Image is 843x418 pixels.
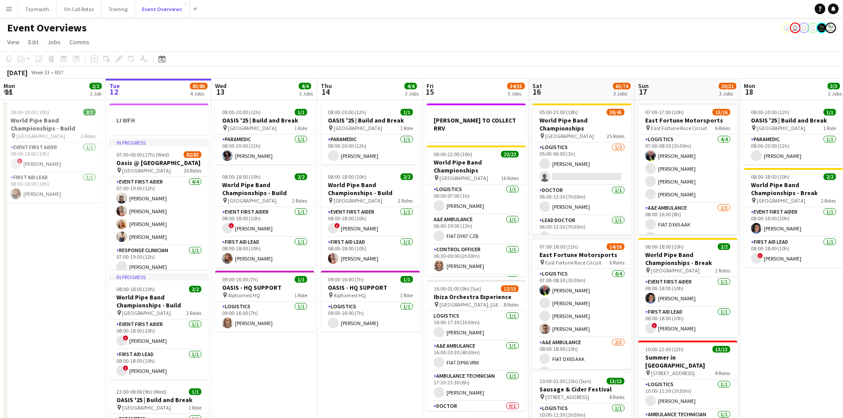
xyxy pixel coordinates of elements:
span: 07:00-17:00 (10h) [645,109,684,115]
span: 14 [319,87,332,97]
div: 09:00-16:00 (7h)1/1OASIS - HQ SUPPORT Alphamed HQ1 RoleLogistics1/109:00-16:00 (7h)[PERSON_NAME] [215,271,314,332]
span: 26 Roles [184,167,201,174]
button: On Call Rotas [57,0,101,18]
h3: Oasis @ [GEOGRAPHIC_DATA] [109,159,208,167]
span: 1/1 [400,276,413,283]
span: 85/86 [190,83,208,89]
span: 1/1 [295,109,307,115]
span: Wed [215,82,227,90]
div: 08:00-20:00 (12h)1/1OASIS '25 | Build and Break [GEOGRAPHIC_DATA]1 RoleParamedic1/108:00-20:00 (1... [215,104,314,165]
span: [GEOGRAPHIC_DATA] [334,125,382,131]
app-job-card: 06:00-22:00 (16h)22/22World Pipe Band Championships [GEOGRAPHIC_DATA]16 RolesLogistics1/106:00-07... [427,146,526,276]
app-card-role: Paramedic1/108:00-20:00 (12h)[PERSON_NAME] [744,134,843,165]
app-user-avatar: Operations Team [799,23,809,33]
button: Training [101,0,135,18]
span: Thu [321,82,332,90]
a: Edit [25,36,42,48]
span: 08:00-20:00 (12h) [328,109,366,115]
span: [GEOGRAPHIC_DATA] [122,404,171,411]
span: 10:00-01:00 (15h) (Sun) [539,378,591,384]
span: 13/13 [712,346,730,353]
span: ! [335,223,340,228]
app-card-role: First Aid Lead1/108:00-18:00 (10h)![PERSON_NAME] [638,307,737,337]
span: 34/35 [507,83,525,89]
span: 16 [531,87,542,97]
app-card-role: Logistics1/116:00-17:30 (1h30m)[PERSON_NAME] [427,311,526,341]
app-job-card: 08:00-20:00 (12h)1/1OASIS '25 | Build and Break [GEOGRAPHIC_DATA]1 RoleParamedic1/108:00-20:00 (1... [321,104,420,165]
h3: OASIS - HQ SUPPORT [215,284,314,291]
span: 4/4 [404,83,417,89]
app-card-role: Event First Aider1/108:00-18:00 (10h)[PERSON_NAME] [744,207,843,237]
app-card-role: Logistics1/110:00-11:30 (1h30m)[PERSON_NAME] [638,380,737,410]
h3: World Pipe Band Championships [427,158,526,174]
div: In progress08:00-18:00 (10h)2/2World Pipe Band Championships - Build [GEOGRAPHIC_DATA]2 RolesEven... [109,273,208,380]
app-card-role: A&E Ambulance1/116:00-20:30 (4h30m)FIAT DP66 VRW [427,341,526,371]
span: 1 Role [189,404,201,411]
app-card-role: Control Officer1/106:30-09:00 (2h30m)[PERSON_NAME] [427,245,526,275]
span: 08:00-18:00 (10h) [751,173,789,180]
span: 23:00-08:00 (9h) (Wed) [116,388,166,395]
span: 2/2 [824,173,836,180]
span: 2 Roles [186,310,201,316]
span: ! [123,365,128,371]
span: [GEOGRAPHIC_DATA] [122,167,171,174]
span: ! [17,158,23,164]
h3: World Pipe Band Championships - Build [215,181,314,197]
h3: World Pipe Band Championships - Build [321,181,420,197]
span: 14/16 [607,243,624,250]
app-card-role: Paramedic1/108:00-20:00 (12h)[PERSON_NAME] [321,134,420,165]
h1: Event Overviews [7,21,87,35]
span: 11 [2,87,15,97]
app-card-role: Logistics4/407:00-08:30 (1h30m)[PERSON_NAME][PERSON_NAME][PERSON_NAME][PERSON_NAME] [532,269,631,337]
span: 65/74 [613,83,631,89]
app-job-card: LI WFH [109,104,208,135]
span: ! [758,253,763,258]
div: 07:00-18:00 (11h)14/16East Fortune Motorsports East Fortune Race Circuit6 RolesLogistics4/407:00-... [532,238,631,369]
app-job-card: In progress07:00-00:00 (17h) (Wed)82/83Oasis @ [GEOGRAPHIC_DATA] [GEOGRAPHIC_DATA]26 RolesEvent F... [109,139,208,270]
span: [GEOGRAPHIC_DATA] [228,125,277,131]
app-job-card: 08:00-18:00 (10h)2/2World Pipe Band Championships - Break [GEOGRAPHIC_DATA]2 RolesEvent First Aid... [638,238,737,337]
span: 30/31 [719,83,736,89]
span: [GEOGRAPHIC_DATA] [16,133,65,139]
div: 09:00-16:00 (7h)1/1OASIS - HQ SUPPORT Alphamed HQ1 RoleLogistics1/109:00-16:00 (7h)[PERSON_NAME] [321,271,420,332]
span: 08:00-18:00 (10h) [328,173,366,180]
h3: Summer in [GEOGRAPHIC_DATA] [638,353,737,369]
app-job-card: 07:00-17:00 (10h)15/16East Fortune Motorsports East Fortune Race Circuit6 RolesLogistics4/407:00-... [638,104,737,234]
h3: East Fortune Motorsports [638,116,737,124]
div: BST [55,69,64,76]
button: Event Overviews [135,0,190,18]
app-user-avatar: Operations Team [790,23,801,33]
span: Mon [744,82,755,90]
span: 6 Roles [609,259,624,266]
span: 08:00-20:00 (12h) [222,109,261,115]
span: [GEOGRAPHIC_DATA] [651,267,700,274]
span: Tue [109,82,120,90]
div: 08:00-18:00 (10h)2/2World Pipe Band Championships - Break [GEOGRAPHIC_DATA]2 RolesEvent First Aid... [744,168,843,267]
span: 1 Role [294,125,307,131]
span: 1 Role [400,292,413,299]
div: In progress [109,139,208,146]
app-card-role: Paramedic1/108:00-20:00 (12h)[PERSON_NAME] [215,134,314,165]
app-card-role: First Aid Lead1/108:00-18:00 (10h)[PERSON_NAME] [4,173,103,203]
span: 2 Roles [81,133,96,139]
span: 2 Roles [398,197,413,204]
app-job-card: 08:00-18:00 (10h)2/2World Pipe Band Championships - Build [GEOGRAPHIC_DATA]2 RolesEvent First Aid... [4,104,103,203]
app-user-avatar: Admin Team [781,23,792,33]
span: East Fortune Race Circuit [545,259,601,266]
div: 08:00-18:00 (10h)2/2World Pipe Band Championships - Build [GEOGRAPHIC_DATA]2 RolesEvent First Aid... [321,168,420,267]
app-card-role: Logistics4/407:00-08:30 (1h30m)[PERSON_NAME][PERSON_NAME][PERSON_NAME][PERSON_NAME] [638,134,737,203]
span: 2/2 [295,173,307,180]
span: ! [652,323,657,328]
h3: LI WFH [109,116,208,124]
span: 10:00-22:00 (12h) [645,346,684,353]
app-user-avatar: Operations Manager [825,23,836,33]
span: 4/4 [299,83,311,89]
span: View [7,38,19,46]
span: 07:00-00:00 (17h) (Wed) [116,151,169,158]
